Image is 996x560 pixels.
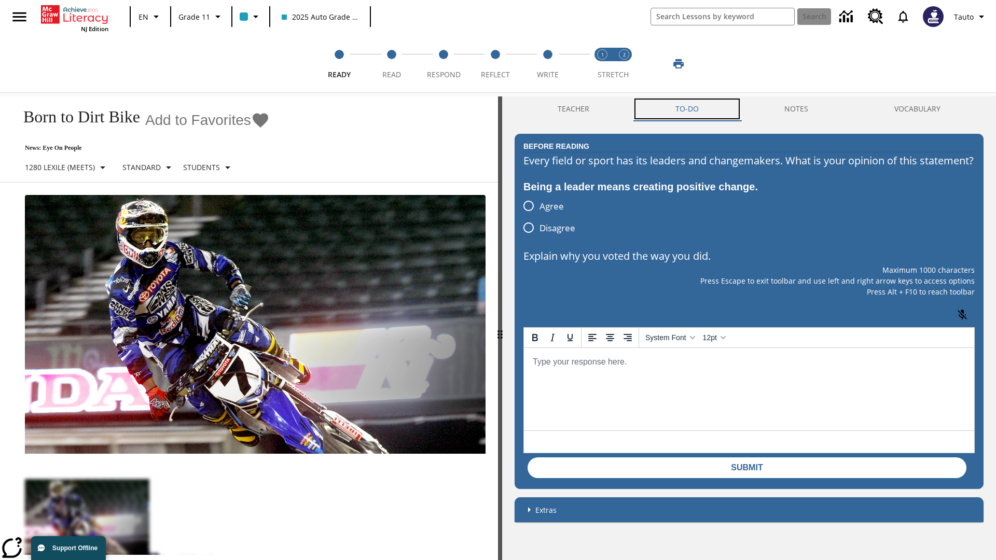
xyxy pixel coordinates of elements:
[742,96,852,121] button: NOTES
[12,144,270,152] p: News: Eye On People
[515,96,632,121] button: Teacher
[609,35,639,92] button: Stretch Respond step 2 of 2
[539,200,564,213] span: Agree
[703,333,717,342] span: 12pt
[632,96,742,121] button: TO-DO
[539,221,575,235] span: Disagree
[535,505,557,515] p: Extras
[515,497,984,522] div: Extras
[502,96,996,560] div: activity
[862,3,890,31] a: Resource Center, Will open in new tab
[651,8,794,25] input: search field
[523,141,589,152] h2: Before Reading
[528,457,966,478] button: Submit
[81,25,108,33] span: NJ Edition
[21,158,113,177] button: Select Lexile, 1280 Lexile (Meets)
[587,35,617,92] button: Stretch Read step 1 of 2
[25,195,486,454] img: Motocross racer James Stewart flies through the air on his dirt bike.
[524,348,974,430] iframe: Rich Text Area. Press ALT-0 for help.
[309,35,369,92] button: Ready step 1 of 5
[523,195,584,239] div: poll
[526,329,544,346] button: Bold
[41,3,108,33] div: Home
[498,96,502,560] div: Press Enter or Spacebar and then press right and left arrow keys to move the slider
[118,158,179,177] button: Scaffolds, Standard
[523,275,975,286] p: Press Escape to exit toolbar and use left and right arrow keys to access options
[833,3,862,31] a: Data Center
[328,69,351,79] span: Ready
[12,107,140,127] h1: Born to Dirt Bike
[641,329,699,346] button: Fonts
[465,35,525,92] button: Reflect step 4 of 5
[523,248,975,264] p: Explain why you voted the way you did.
[523,264,975,275] p: Maximum 1000 characters
[950,302,975,327] button: Click to activate and allow voice recognition
[179,158,238,177] button: Select Student
[523,178,975,195] div: Being a leader means creating positive change.
[4,2,35,32] button: Open side menu
[601,329,619,346] button: Align center
[282,11,358,22] span: 2025 Auto Grade 11
[481,69,510,79] span: Reflect
[122,162,161,173] p: Standard
[851,96,984,121] button: VOCABULARY
[523,286,975,297] p: Press Alt + F10 to reach toolbar
[183,162,220,173] p: Students
[662,54,695,73] button: Print
[515,96,984,121] div: Instructional Panel Tabs
[890,3,917,30] a: Notifications
[601,51,604,58] text: 1
[382,69,401,79] span: Read
[954,11,974,22] span: Tauto
[52,544,98,552] span: Support Offline
[145,111,270,129] button: Add to Favorites - Born to Dirt Bike
[561,329,579,346] button: Underline
[923,6,944,27] img: Avatar
[544,329,561,346] button: Italic
[134,7,167,26] button: Language: EN, Select a language
[619,329,637,346] button: Align right
[25,162,95,173] p: 1280 Lexile (Meets)
[645,333,686,342] span: System Font
[598,69,629,79] span: STRETCH
[139,11,148,22] span: EN
[950,7,992,26] button: Profile/Settings
[413,35,474,92] button: Respond step 3 of 5
[31,536,106,560] button: Support Offline
[623,51,626,58] text: 2
[361,35,421,92] button: Read step 2 of 5
[699,329,729,346] button: Font sizes
[518,35,578,92] button: Write step 5 of 5
[584,329,601,346] button: Align left
[427,69,461,79] span: Respond
[917,3,950,30] button: Select a new avatar
[236,7,266,26] button: Class color is light blue. Change class color
[523,152,975,169] div: Every field or sport has its leaders and changemakers. What is your opinion of this statement?
[537,69,559,79] span: Write
[145,112,251,129] span: Add to Favorites
[178,11,210,22] span: Grade 11
[174,7,228,26] button: Grade: Grade 11, Select a grade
